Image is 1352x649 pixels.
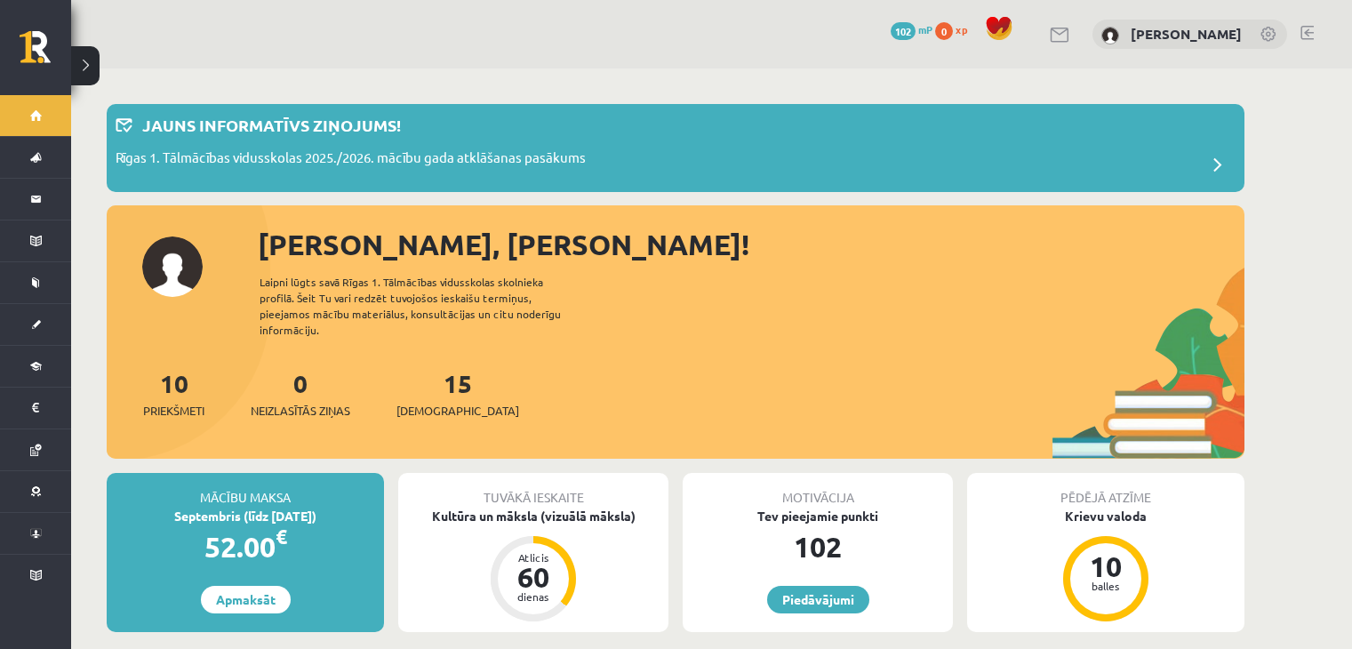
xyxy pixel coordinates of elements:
div: 102 [683,525,953,568]
span: mP [918,22,932,36]
a: 0Neizlasītās ziņas [251,367,350,420]
div: Septembris (līdz [DATE]) [107,507,384,525]
div: Kultūra un māksla (vizuālā māksla) [398,507,668,525]
div: Tuvākā ieskaite [398,473,668,507]
div: Pēdējā atzīme [967,473,1244,507]
span: 102 [891,22,916,40]
div: 10 [1079,552,1132,581]
a: 10Priekšmeti [143,367,204,420]
a: Apmaksāt [201,586,291,613]
a: Piedāvājumi [767,586,869,613]
a: Jauns informatīvs ziņojums! Rīgas 1. Tālmācības vidusskolas 2025./2026. mācību gada atklāšanas pa... [116,113,1236,183]
div: balles [1079,581,1132,591]
div: 52.00 [107,525,384,568]
div: Krievu valoda [967,507,1244,525]
a: [PERSON_NAME] [1131,25,1242,43]
span: 0 [935,22,953,40]
div: dienas [507,591,560,602]
div: Atlicis [507,552,560,563]
span: Priekšmeti [143,402,204,420]
a: Kultūra un māksla (vizuālā māksla) Atlicis 60 dienas [398,507,668,624]
a: 15[DEMOGRAPHIC_DATA] [396,367,519,420]
img: Svjatoslavs Vasilijs Kudrjavcevs [1101,27,1119,44]
div: Tev pieejamie punkti [683,507,953,525]
span: [DEMOGRAPHIC_DATA] [396,402,519,420]
a: 0 xp [935,22,976,36]
a: Rīgas 1. Tālmācības vidusskola [20,31,71,76]
div: Mācību maksa [107,473,384,507]
p: Rīgas 1. Tālmācības vidusskolas 2025./2026. mācību gada atklāšanas pasākums [116,148,586,172]
span: xp [956,22,967,36]
span: Neizlasītās ziņas [251,402,350,420]
div: Motivācija [683,473,953,507]
p: Jauns informatīvs ziņojums! [142,113,401,137]
span: € [276,524,287,549]
a: 102 mP [891,22,932,36]
div: 60 [507,563,560,591]
a: Krievu valoda 10 balles [967,507,1244,624]
div: Laipni lūgts savā Rīgas 1. Tālmācības vidusskolas skolnieka profilā. Šeit Tu vari redzēt tuvojošo... [260,274,592,338]
div: [PERSON_NAME], [PERSON_NAME]! [258,223,1244,266]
